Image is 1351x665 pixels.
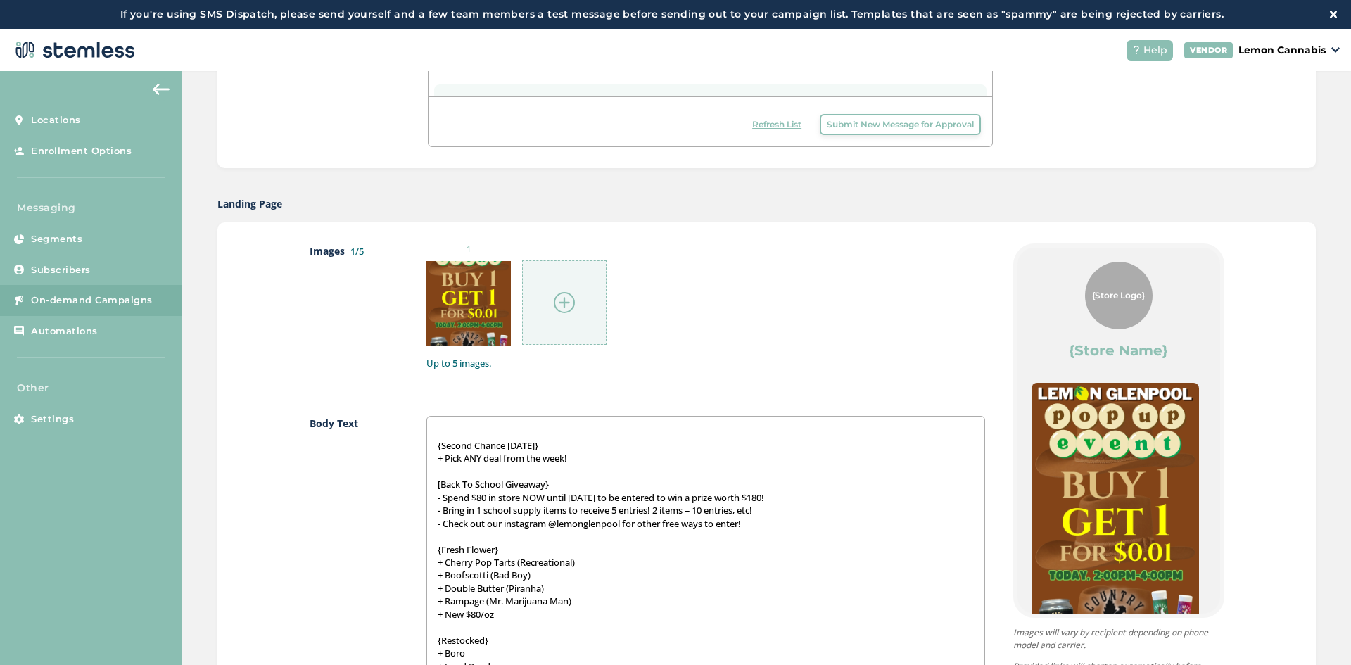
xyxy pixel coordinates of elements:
[426,357,984,371] label: Up to 5 images.
[554,292,575,313] img: icon-circle-plus-45441306.svg
[1092,289,1145,302] span: {Store Logo}
[745,114,808,135] button: Refresh List
[438,582,973,595] p: + Double Butter (Piranha)
[438,634,973,647] p: {Restocked}
[438,608,973,621] p: + New $80/oz
[438,439,973,452] p: {Second Chance [DATE]}
[827,118,974,131] span: Submit New Message for Approval
[918,96,958,109] span: segment
[752,118,801,131] span: Refresh List
[438,595,973,607] p: + Rampage (Mr. Marijuana Man)
[11,36,135,64] img: logo-dark-0685b13c.svg
[1013,626,1224,652] p: Images will vary by recipient depending on phone model and carrier.
[462,96,811,110] label: Hey Lemon Fam :) Celebrate the weekend with these special offers @ GLENPOOL!
[438,452,973,464] p: + Pick ANY deal from the week!
[438,647,973,659] p: + Boro
[426,261,511,346] img: 9k=
[31,144,132,158] span: Enrollment Options
[1069,341,1168,360] label: {Store Name}
[31,293,153,308] span: On-demand Campaigns
[438,478,973,490] p: [Back To School Giveaway}
[1281,597,1351,665] iframe: Chat Widget
[1132,46,1141,54] img: icon-help-white-03924b79.svg
[1330,11,1337,18] img: icon-close-white-1ed751a3.svg
[153,84,170,95] img: icon-arrow-back-accent-c549486e.svg
[1143,43,1167,58] span: Help
[426,243,511,255] small: 1
[438,543,973,556] p: {Fresh Flower}
[438,569,973,581] p: + Boofscotti (Bad Boy)
[1238,43,1326,58] p: Lemon Cannabis
[1184,42,1233,58] div: VENDOR
[217,196,282,211] label: Landing Page
[1331,47,1340,53] img: icon_down-arrow-small-66adaf34.svg
[438,491,973,504] p: - Spend $80 in store NOW until [DATE] to be entered to win a prize worth $180!
[31,232,82,246] span: Segments
[438,556,973,569] p: + Cherry Pop Tarts (Recreational)
[31,412,74,426] span: Settings
[31,324,98,338] span: Automations
[14,7,1330,22] label: If you're using SMS Dispatch, please send yourself and a few team members a test message before s...
[350,245,364,258] label: 1/5
[31,263,91,277] span: Subscribers
[820,114,981,135] button: Submit New Message for Approval
[310,243,399,370] label: Images
[438,504,973,517] p: - Bring in 1 school supply items to receive 5 entries! 2 items = 10 entries, etc!
[438,517,973,530] p: - Check out our instagram @lemonglenpool for other free ways to enter!
[918,96,922,108] strong: 1
[31,113,81,127] span: Locations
